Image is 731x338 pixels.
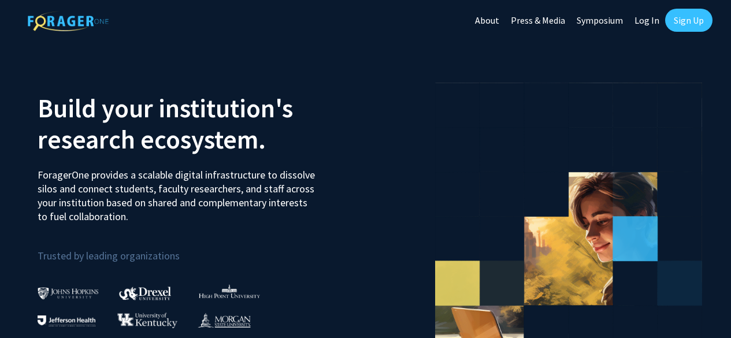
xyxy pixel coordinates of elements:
[665,9,713,32] a: Sign Up
[28,11,109,31] img: ForagerOne Logo
[38,315,95,326] img: Thomas Jefferson University
[38,159,318,224] p: ForagerOne provides a scalable digital infrastructure to dissolve silos and connect students, fac...
[117,313,177,328] img: University of Kentucky
[38,287,99,299] img: Johns Hopkins University
[119,287,171,300] img: Drexel University
[38,92,357,155] h2: Build your institution's research ecosystem.
[38,233,357,265] p: Trusted by leading organizations
[199,284,260,298] img: High Point University
[198,313,251,328] img: Morgan State University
